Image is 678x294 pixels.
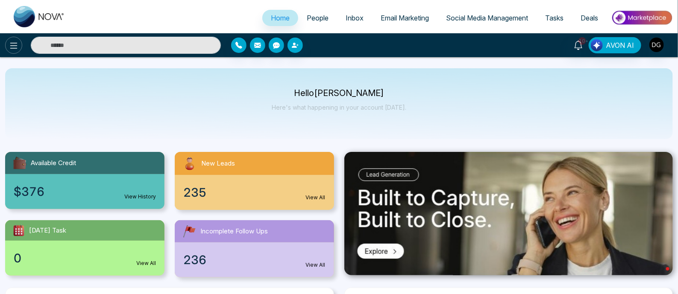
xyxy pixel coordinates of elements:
a: View All [136,259,156,267]
img: availableCredit.svg [12,155,27,171]
img: newLeads.svg [182,155,198,172]
span: [DATE] Task [29,226,66,236]
a: View All [306,261,326,269]
span: Deals [581,14,598,22]
a: Social Media Management [437,10,537,26]
img: User Avatar [649,38,664,52]
span: 0 [14,249,21,267]
span: Social Media Management [446,14,528,22]
a: Deals [572,10,607,26]
a: Email Marketing [372,10,437,26]
span: AVON AI [606,40,634,50]
img: Lead Flow [591,39,603,51]
span: Tasks [545,14,564,22]
img: . [344,152,673,276]
a: New Leads235View All [170,152,339,210]
a: View All [306,194,326,201]
img: followUps.svg [182,224,197,239]
a: Home [262,10,298,26]
img: Market-place.gif [611,8,673,27]
span: Incomplete Follow Ups [200,227,268,236]
img: todayTask.svg [12,224,26,237]
iframe: Intercom live chat [649,265,669,285]
span: $376 [14,183,44,201]
span: New Leads [201,159,235,169]
span: 236 [183,251,206,269]
a: View History [124,193,156,201]
a: People [298,10,337,26]
span: Home [271,14,290,22]
a: 10+ [568,37,589,52]
a: Inbox [337,10,372,26]
img: Nova CRM Logo [14,6,65,27]
button: AVON AI [589,37,641,53]
span: 10+ [578,37,586,45]
p: Hello [PERSON_NAME] [272,90,406,97]
span: People [307,14,329,22]
span: 235 [183,183,206,201]
span: Available Credit [31,158,76,168]
p: Here's what happening in your account [DATE]. [272,104,406,111]
span: Email Marketing [381,14,429,22]
a: Tasks [537,10,572,26]
a: Incomplete Follow Ups236View All [170,220,339,277]
span: Inbox [346,14,364,22]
